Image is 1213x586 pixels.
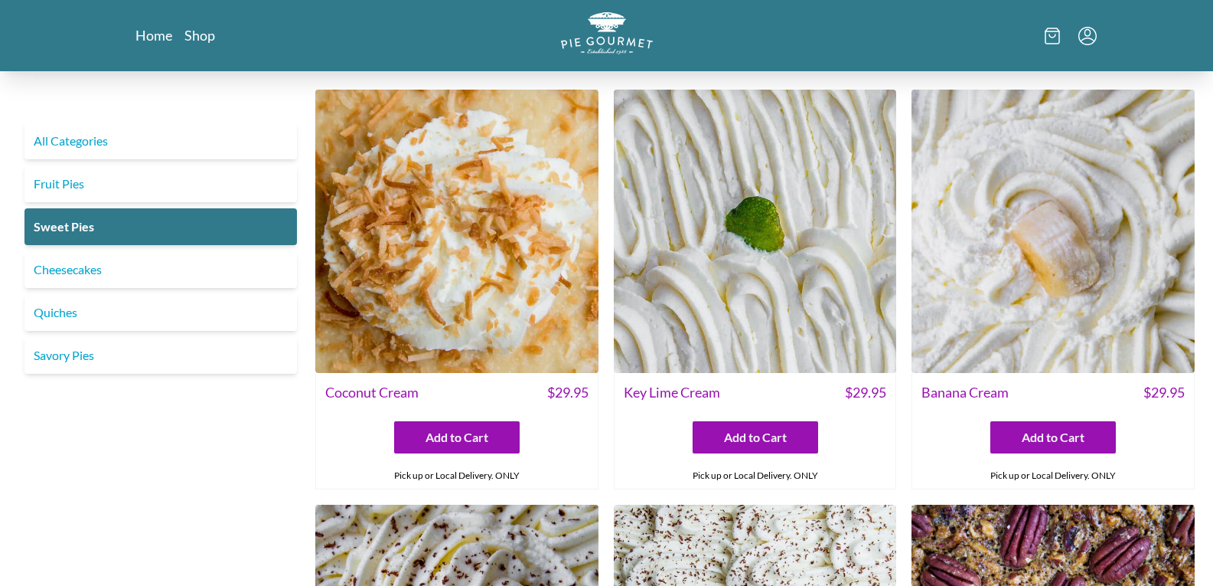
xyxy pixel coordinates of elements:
[614,90,897,373] img: Key Lime Cream
[693,421,818,453] button: Add to Cart
[1022,428,1084,447] span: Add to Cart
[561,12,653,59] a: Logo
[325,382,419,403] span: Coconut Cream
[1143,382,1185,403] span: $ 29.95
[845,382,886,403] span: $ 29.95
[547,382,589,403] span: $ 29.95
[911,90,1195,373] img: Banana Cream
[990,421,1116,453] button: Add to Cart
[184,26,215,44] a: Shop
[921,382,1009,403] span: Banana Cream
[316,463,598,489] div: Pick up or Local Delivery. ONLY
[615,463,896,489] div: Pick up or Local Delivery. ONLY
[624,382,720,403] span: Key Lime Cream
[24,123,297,159] a: All Categories
[135,26,172,44] a: Home
[724,428,787,447] span: Add to Cart
[24,251,297,288] a: Cheesecakes
[24,165,297,202] a: Fruit Pies
[561,12,653,54] img: logo
[394,421,520,453] button: Add to Cart
[24,294,297,331] a: Quiches
[24,337,297,374] a: Savory Pies
[912,463,1194,489] div: Pick up or Local Delivery. ONLY
[426,428,488,447] span: Add to Cart
[315,90,598,373] img: Coconut Cream
[24,208,297,245] a: Sweet Pies
[1078,27,1097,45] button: Menu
